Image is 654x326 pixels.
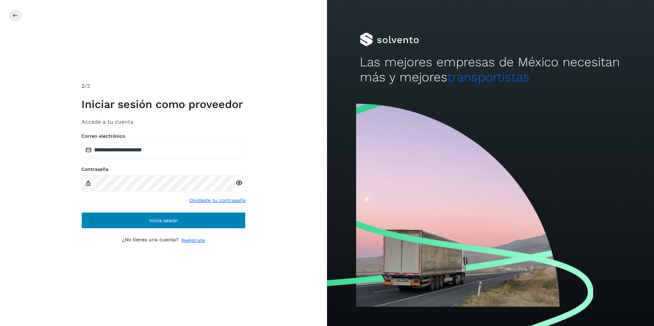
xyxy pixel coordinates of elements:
a: Olvidaste tu contraseña [189,197,246,204]
label: Correo electrónico [81,133,246,139]
h3: Accede a tu cuenta [81,119,246,125]
h2: Las mejores empresas de México necesitan más y mejores [360,55,622,85]
span: Inicia sesión [149,218,178,223]
p: ¿No tienes una cuenta? [122,237,179,244]
span: transportistas [447,70,529,84]
span: 2 [81,83,84,89]
a: Regístrate [181,237,205,244]
label: Contraseña [81,166,246,172]
button: Inicia sesión [81,212,246,229]
h1: Iniciar sesión como proveedor [81,98,246,111]
div: /2 [81,82,246,90]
